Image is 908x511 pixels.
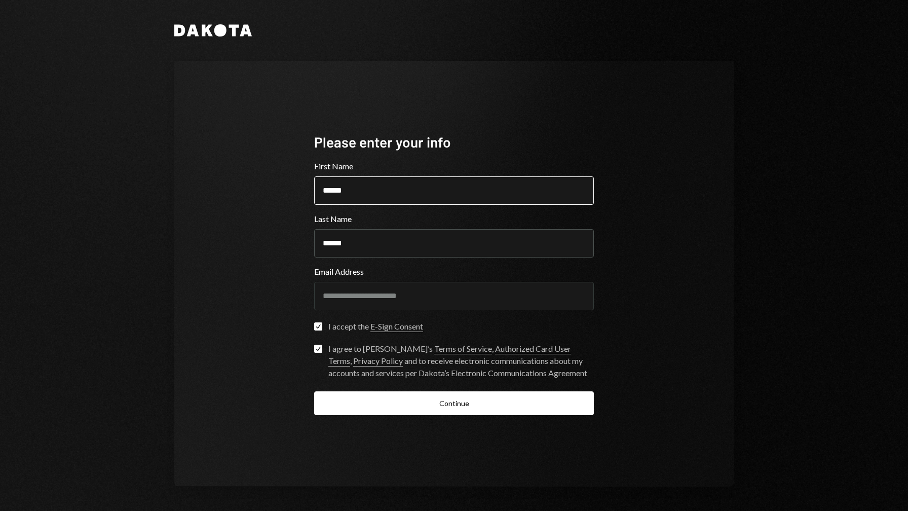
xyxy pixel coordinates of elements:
[328,344,571,367] a: Authorized Card User Terms
[314,132,594,152] div: Please enter your info
[328,320,423,333] div: I accept the
[314,322,322,331] button: I accept the E-Sign Consent
[314,160,594,172] label: First Name
[314,266,594,278] label: Email Address
[328,343,594,379] div: I agree to [PERSON_NAME]’s , , and to receive electronic communications about my accounts and ser...
[314,345,322,353] button: I agree to [PERSON_NAME]’s Terms of Service, Authorized Card User Terms, Privacy Policy and to re...
[370,321,423,332] a: E-Sign Consent
[353,356,403,367] a: Privacy Policy
[314,391,594,415] button: Continue
[314,213,594,225] label: Last Name
[434,344,492,354] a: Terms of Service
